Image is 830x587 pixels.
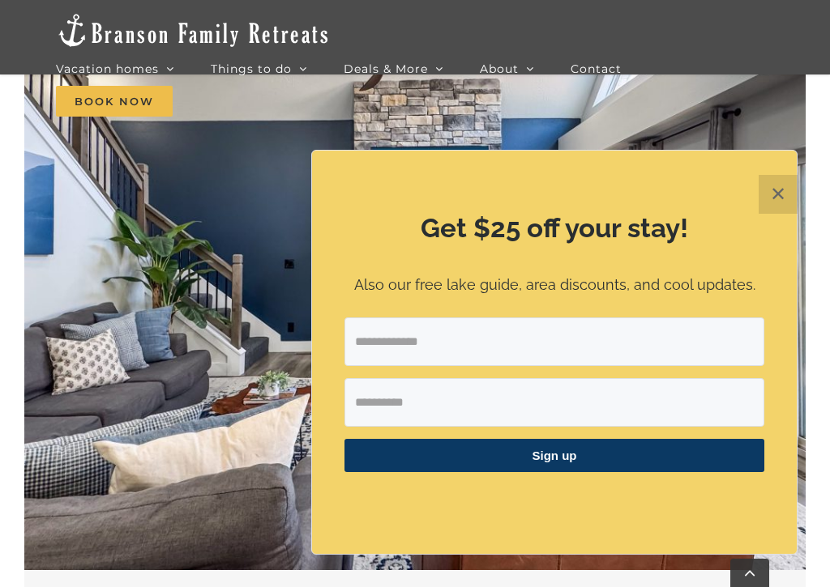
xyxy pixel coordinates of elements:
[344,210,764,247] h2: Get $25 off your stay!
[56,63,159,74] span: Vacation homes
[56,86,173,117] span: Book Now
[344,317,764,366] input: Email Address
[211,53,307,85] a: Things to do
[344,439,764,472] button: Sign up
[344,378,764,427] input: First Name
[56,12,331,49] img: Branson Family Retreats Logo
[344,63,428,74] span: Deals & More
[480,53,534,85] a: About
[211,63,292,74] span: Things to do
[571,63,622,74] span: Contact
[344,53,443,85] a: Deals & More
[571,53,622,85] a: Contact
[344,492,764,509] p: ​
[56,53,775,117] nav: Main Menu Sticky
[344,274,764,297] p: Also our free lake guide, area discounts, and cool updates.
[759,175,798,214] button: Close
[480,63,519,74] span: About
[56,53,174,85] a: Vacation homes
[56,85,173,117] a: Book Now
